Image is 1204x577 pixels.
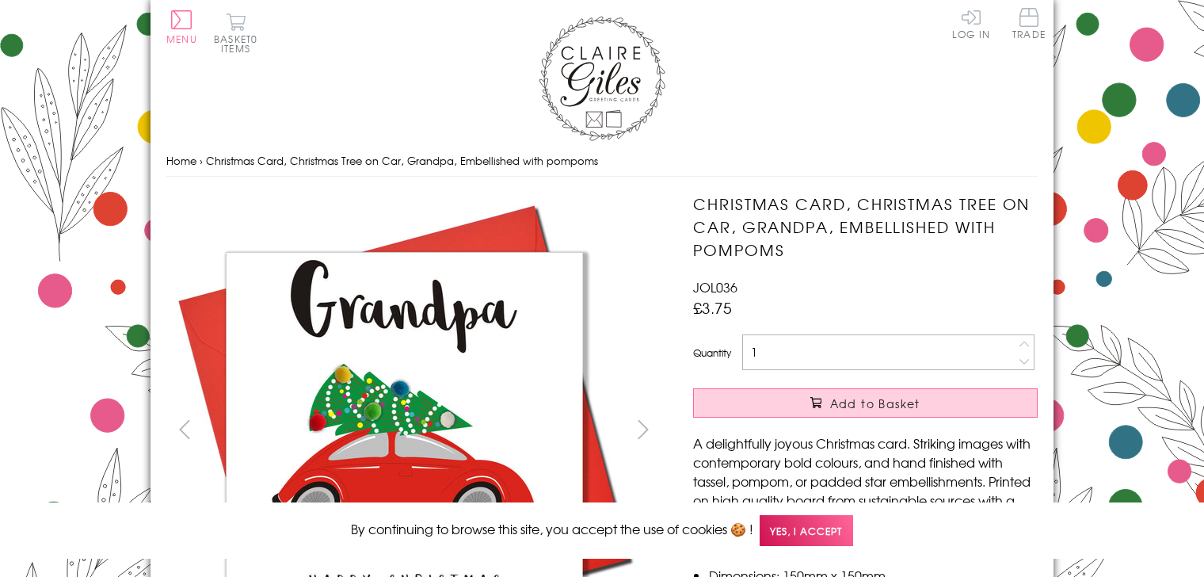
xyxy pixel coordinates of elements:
nav: breadcrumbs [166,145,1038,178]
a: Trade [1012,8,1046,42]
img: Claire Giles Greetings Cards [539,16,665,141]
span: 0 items [221,32,257,55]
span: £3.75 [693,296,732,319]
a: Log In [952,8,990,39]
button: next [626,411,661,447]
span: Yes, I accept [760,515,853,546]
span: Trade [1012,8,1046,39]
span: JOL036 [693,277,737,296]
h1: Christmas Card, Christmas Tree on Car, Grandpa, Embellished with pompoms [693,193,1038,261]
button: Menu [166,10,197,44]
span: Christmas Card, Christmas Tree on Car, Grandpa, Embellished with pompoms [206,153,598,168]
span: Menu [166,32,197,46]
p: A delightfully joyous Christmas card. Striking images with contemporary bold colours, and hand fi... [693,434,1038,548]
button: prev [166,411,202,447]
button: Basket0 items [214,13,257,53]
label: Quantity [693,346,731,360]
a: Home [166,153,196,168]
button: Add to Basket [693,388,1038,418]
span: › [200,153,203,168]
span: Add to Basket [830,395,920,411]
